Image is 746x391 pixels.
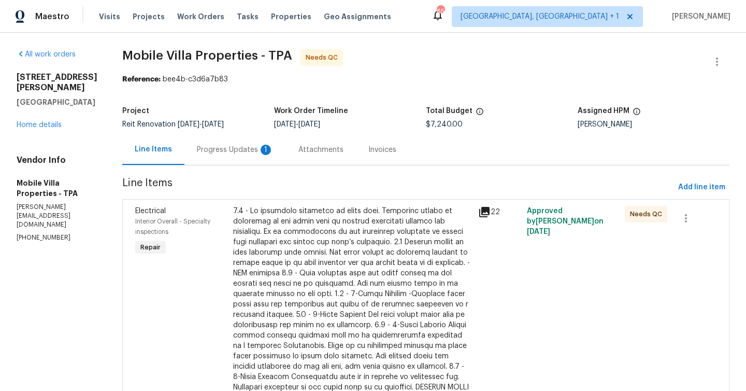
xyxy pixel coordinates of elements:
span: Maestro [35,11,69,22]
span: Projects [133,11,165,22]
b: Reference: [122,76,161,83]
h2: [STREET_ADDRESS][PERSON_NAME] [17,72,97,93]
span: Repair [136,242,165,253]
span: Interior Overall - Specialty inspections [135,218,210,235]
h5: Mobile Villa Properties - TPA [17,178,97,199]
div: Progress Updates [197,145,274,155]
span: - [178,121,224,128]
span: [DATE] [178,121,199,128]
span: The total cost of line items that have been proposed by Opendoor. This sum includes line items th... [476,107,484,121]
span: [GEOGRAPHIC_DATA], [GEOGRAPHIC_DATA] + 1 [461,11,619,22]
span: $7,240.00 [426,121,463,128]
span: [DATE] [202,121,224,128]
span: [PERSON_NAME] [668,11,730,22]
div: Line Items [135,144,172,155]
div: [PERSON_NAME] [578,121,729,128]
div: 22 [478,206,521,218]
span: Mobile Villa Properties - TPA [122,49,292,62]
p: [PHONE_NUMBER] [17,233,97,242]
span: Work Orders [177,11,224,22]
span: [DATE] [274,121,296,128]
span: Reit Renovation [122,121,224,128]
div: Invoices [368,145,396,155]
div: 1 [261,145,271,155]
div: bee4b-c3d6a7b83 [122,74,729,85]
span: [DATE] [298,121,320,128]
span: Approved by [PERSON_NAME] on [527,207,604,235]
span: Needs QC [306,52,342,63]
span: Electrical [135,207,166,215]
span: Tasks [237,13,259,20]
h4: Vendor Info [17,155,97,165]
span: Needs QC [630,209,666,219]
a: All work orders [17,51,76,58]
span: Line Items [122,178,674,197]
h5: Total Budget [426,107,472,115]
button: Add line item [674,178,729,197]
div: Attachments [298,145,343,155]
h5: Assigned HPM [578,107,629,115]
h5: [GEOGRAPHIC_DATA] [17,97,97,107]
span: - [274,121,320,128]
span: [DATE] [527,228,550,235]
span: Add line item [678,181,725,194]
p: [PERSON_NAME][EMAIL_ADDRESS][DOMAIN_NAME] [17,203,97,229]
span: The hpm assigned to this work order. [633,107,641,121]
span: Visits [99,11,120,22]
div: 65 [437,6,444,17]
h5: Work Order Timeline [274,107,348,115]
h5: Project [122,107,149,115]
span: Properties [271,11,311,22]
a: Home details [17,121,62,129]
span: Geo Assignments [324,11,391,22]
